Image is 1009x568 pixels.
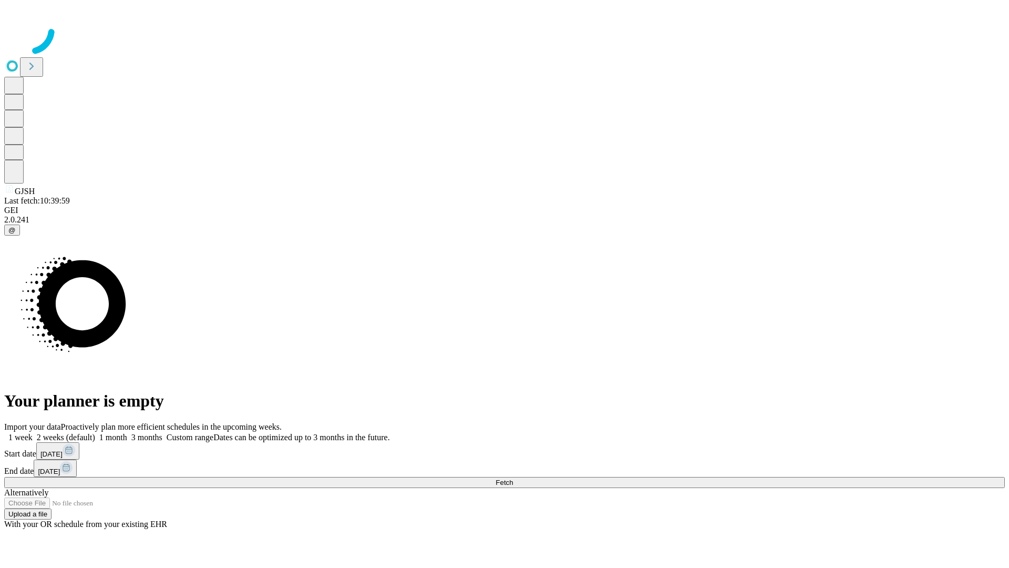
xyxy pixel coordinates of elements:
[40,450,63,458] span: [DATE]
[15,187,35,196] span: GJSH
[4,391,1005,411] h1: Your planner is empty
[4,520,167,529] span: With your OR schedule from your existing EHR
[4,442,1005,460] div: Start date
[4,477,1005,488] button: Fetch
[38,468,60,475] span: [DATE]
[496,479,513,486] span: Fetch
[37,433,95,442] span: 2 weeks (default)
[4,460,1005,477] div: End date
[4,206,1005,215] div: GEI
[61,422,282,431] span: Proactively plan more efficient schedules in the upcoming weeks.
[36,442,79,460] button: [DATE]
[4,225,20,236] button: @
[99,433,127,442] span: 1 month
[4,196,70,205] span: Last fetch: 10:39:59
[167,433,213,442] span: Custom range
[213,433,389,442] span: Dates can be optimized up to 3 months in the future.
[8,226,16,234] span: @
[4,422,61,431] span: Import your data
[8,433,33,442] span: 1 week
[4,215,1005,225] div: 2.0.241
[4,509,52,520] button: Upload a file
[4,488,48,497] span: Alternatively
[34,460,77,477] button: [DATE]
[131,433,162,442] span: 3 months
